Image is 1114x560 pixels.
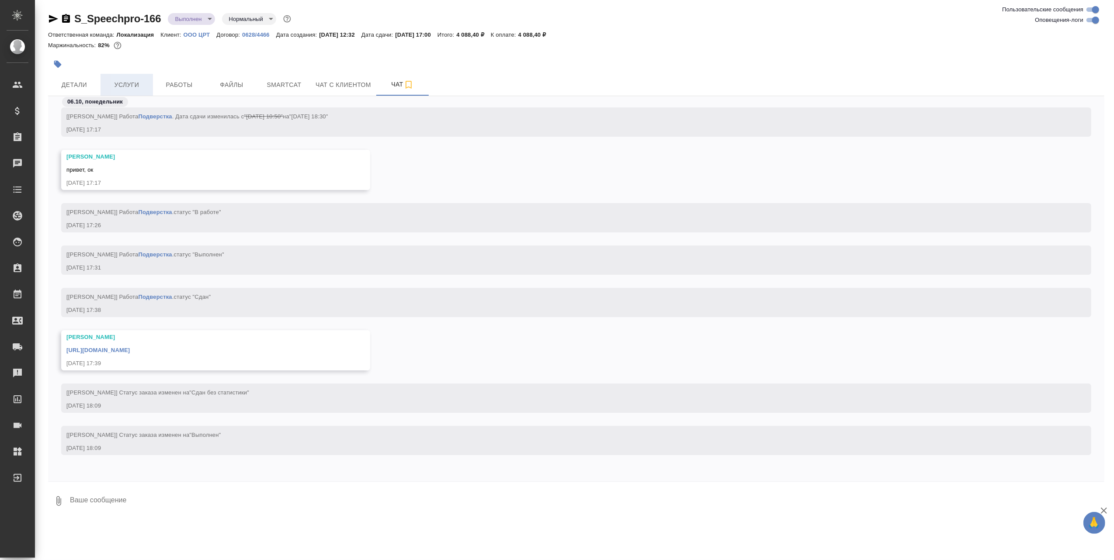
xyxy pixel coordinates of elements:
[138,113,172,120] a: Подверстка
[66,359,340,368] div: [DATE] 17:39
[172,15,204,23] button: Выполнен
[168,13,215,25] div: Выполнен
[66,179,340,187] div: [DATE] 17:17
[1087,514,1102,532] span: 🙏
[66,333,340,342] div: [PERSON_NAME]
[66,389,249,396] span: [[PERSON_NAME]] Статус заказа изменен на
[66,221,1061,230] div: [DATE] 17:26
[138,294,172,300] a: Подверстка
[66,113,328,120] span: [[PERSON_NAME]] Работа . Дата сдачи изменилась с на
[138,251,172,258] a: Подверстка
[174,294,211,300] span: статус "Сдан"
[437,31,456,38] p: Итого:
[382,79,423,90] span: Чат
[395,31,437,38] p: [DATE] 17:00
[1083,512,1105,534] button: 🙏
[211,80,253,90] span: Файлы
[61,14,71,24] button: Скопировать ссылку
[138,209,172,215] a: Подверстка
[518,31,553,38] p: 4 088,40 ₽
[289,113,328,120] span: "[DATE] 18:30"
[174,209,221,215] span: статус "В работе"
[184,31,217,38] a: OOO ЦРТ
[48,42,98,48] p: Маржинальность:
[67,97,123,106] p: 06.10, понедельник
[226,15,266,23] button: Нормальный
[66,294,211,300] span: [[PERSON_NAME]] Работа .
[403,80,414,90] svg: Подписаться
[174,251,224,258] span: статус "Выполнен"
[66,432,221,438] span: [[PERSON_NAME]] Статус заказа изменен на
[160,31,183,38] p: Клиент:
[1002,5,1083,14] span: Пользовательские сообщения
[263,80,305,90] span: Smartcat
[189,432,221,438] span: "Выполнен"
[53,80,95,90] span: Детали
[281,13,293,24] button: Доп статусы указывают на важность/срочность заказа
[216,31,242,38] p: Договор:
[66,444,1061,453] div: [DATE] 18:09
[48,55,67,74] button: Добавить тэг
[361,31,395,38] p: Дата сдачи:
[456,31,491,38] p: 4 088,40 ₽
[66,401,1061,410] div: [DATE] 18:09
[48,31,117,38] p: Ответственная команда:
[66,347,130,353] a: [URL][DOMAIN_NAME]
[66,166,93,173] span: привет, ок
[112,40,123,51] button: 619.88 RUB;
[222,13,276,25] div: Выполнен
[491,31,518,38] p: К оплате:
[48,14,59,24] button: Скопировать ссылку для ЯМессенджера
[242,31,276,38] a: 0628/4466
[66,152,340,161] div: [PERSON_NAME]
[74,13,161,24] a: S_Speechpro-166
[189,389,249,396] span: "Сдан без статистики"
[316,80,371,90] span: Чат с клиентом
[1035,16,1083,24] span: Оповещения-логи
[106,80,148,90] span: Услуги
[66,125,1061,134] div: [DATE] 17:17
[66,263,1061,272] div: [DATE] 17:31
[66,306,1061,315] div: [DATE] 17:38
[66,251,224,258] span: [[PERSON_NAME]] Работа .
[117,31,161,38] p: Локализация
[276,31,319,38] p: Дата создания:
[158,80,200,90] span: Работы
[244,113,283,120] span: "[DATE] 10:50"
[98,42,111,48] p: 82%
[319,31,361,38] p: [DATE] 12:32
[66,209,221,215] span: [[PERSON_NAME]] Работа .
